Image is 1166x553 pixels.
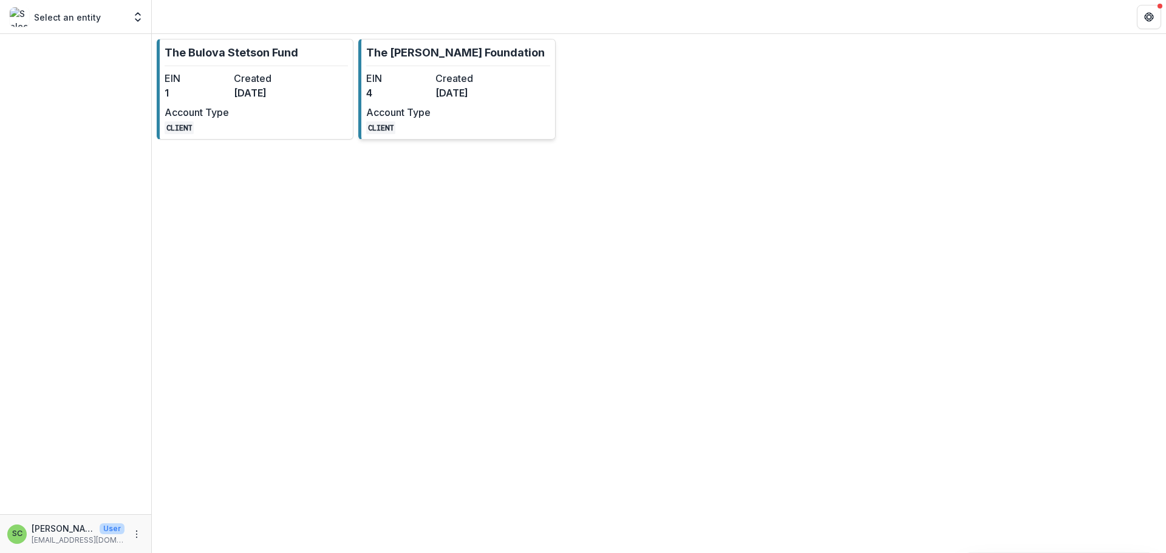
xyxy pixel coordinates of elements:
dt: Created [234,71,298,86]
dd: 4 [366,86,431,100]
div: Sonia Cavalli [12,530,22,538]
p: [EMAIL_ADDRESS][DOMAIN_NAME] [32,535,124,546]
dt: Account Type [165,105,229,120]
button: More [129,527,144,541]
a: The [PERSON_NAME] FoundationEIN4Created[DATE]Account TypeCLIENT [358,39,555,140]
p: Select an entity [34,11,101,24]
dd: 1 [165,86,229,100]
button: Open entity switcher [129,5,146,29]
dt: EIN [165,71,229,86]
a: The Bulova Stetson FundEIN1Created[DATE]Account TypeCLIENT [157,39,353,140]
button: Get Help [1137,5,1161,29]
dt: Account Type [366,105,431,120]
p: The [PERSON_NAME] Foundation [366,44,545,61]
p: The Bulova Stetson Fund [165,44,298,61]
dt: EIN [366,71,431,86]
dd: [DATE] [234,86,298,100]
dt: Created [435,71,500,86]
code: CLIENT [165,121,194,134]
p: User [100,523,124,534]
p: [PERSON_NAME] [32,522,95,535]
dd: [DATE] [435,86,500,100]
code: CLIENT [366,121,395,134]
img: Select an entity [10,7,29,27]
